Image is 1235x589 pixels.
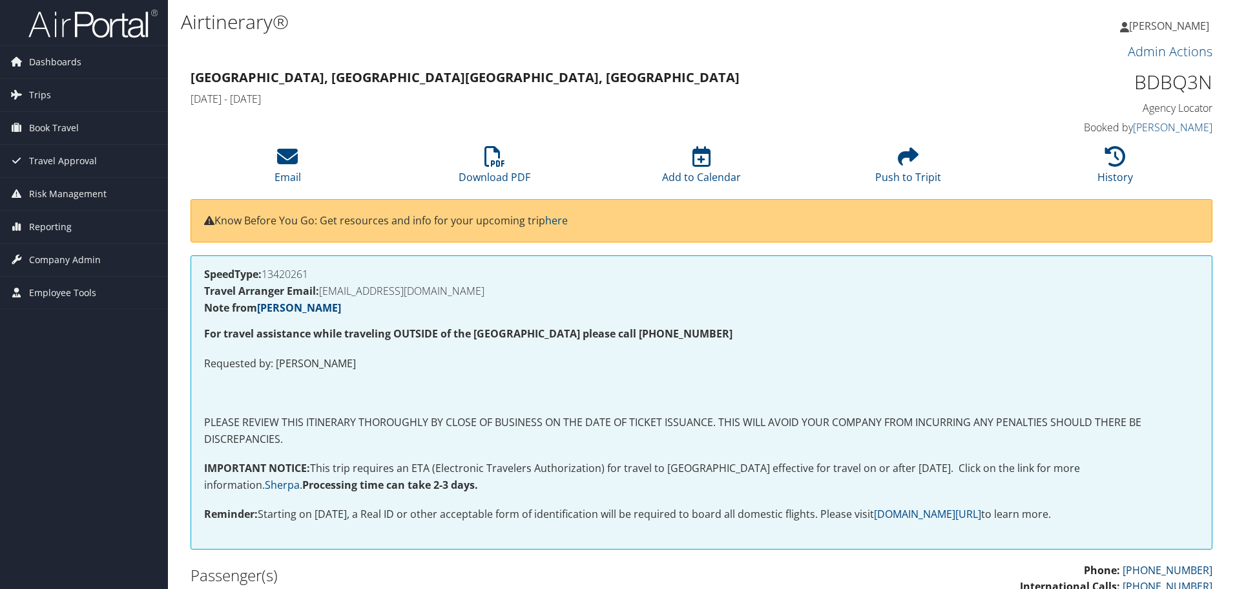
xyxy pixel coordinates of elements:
strong: Note from [204,301,341,315]
h4: 13420261 [204,269,1199,279]
span: Book Travel [29,112,79,144]
strong: Phone: [1084,563,1120,577]
span: Trips [29,79,51,111]
a: Admin Actions [1128,43,1212,60]
h1: Airtinerary® [181,8,875,36]
strong: Reminder: [204,507,258,521]
span: Company Admin [29,244,101,276]
p: Requested by: [PERSON_NAME] [204,356,1199,372]
a: Push to Tripit [875,153,941,184]
span: [PERSON_NAME] [1129,19,1209,33]
strong: [GEOGRAPHIC_DATA], [GEOGRAPHIC_DATA] [GEOGRAPHIC_DATA], [GEOGRAPHIC_DATA] [191,69,740,86]
p: This trip requires an ETA (Electronic Travelers Authorization) for travel to [GEOGRAPHIC_DATA] ef... [204,460,1199,493]
a: [PERSON_NAME] [257,301,341,315]
span: Reporting [29,211,72,243]
a: [PERSON_NAME] [1120,6,1222,45]
h4: [EMAIL_ADDRESS][DOMAIN_NAME] [204,286,1199,296]
a: History [1097,153,1133,184]
p: PLEASE REVIEW THIS ITINERARY THOROUGHLY BY CLOSE OF BUSINESS ON THE DATE OF TICKET ISSUANCE. THIS... [204,414,1199,447]
h4: [DATE] - [DATE] [191,92,952,106]
a: Sherpa [265,478,300,492]
span: Dashboards [29,46,81,78]
h4: Booked by [971,120,1212,134]
span: Employee Tools [29,277,96,309]
a: Email [275,153,301,184]
span: Travel Approval [29,145,97,177]
a: Download PDF [459,153,530,184]
h4: Agency Locator [971,101,1212,115]
strong: Processing time can take 2-3 days. [302,478,478,492]
span: Risk Management [29,178,107,210]
p: Know Before You Go: Get resources and info for your upcoming trip [204,213,1199,230]
strong: IMPORTANT NOTICE: [204,461,310,475]
strong: SpeedType: [204,267,262,281]
h2: Passenger(s) [191,564,692,586]
a: [PHONE_NUMBER] [1123,563,1212,577]
img: airportal-logo.png [28,8,158,39]
a: [DOMAIN_NAME][URL] [874,507,981,521]
a: [PERSON_NAME] [1133,120,1212,134]
strong: For travel assistance while traveling OUTSIDE of the [GEOGRAPHIC_DATA] please call [PHONE_NUMBER] [204,327,732,341]
a: Add to Calendar [662,153,741,184]
a: here [545,213,568,228]
strong: Travel Arranger Email: [204,284,319,298]
p: Starting on [DATE], a Real ID or other acceptable form of identification will be required to boar... [204,506,1199,523]
h1: BDBQ3N [971,69,1212,96]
